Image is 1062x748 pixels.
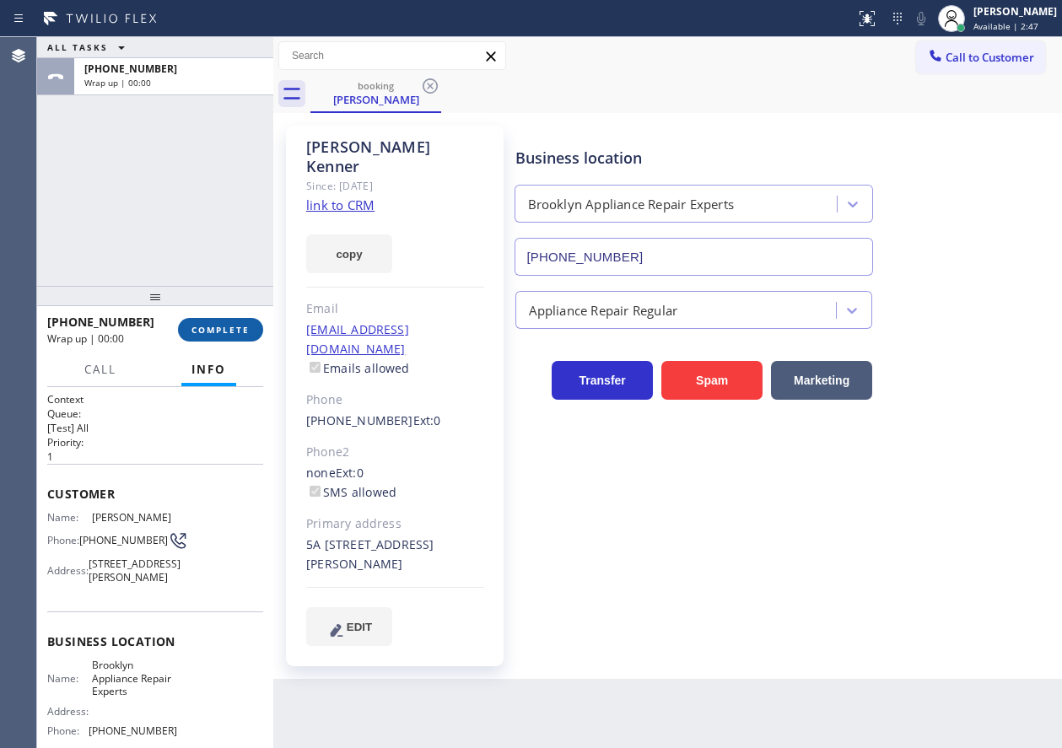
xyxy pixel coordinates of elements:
[529,300,678,320] div: Appliance Repair Regular
[84,362,116,377] span: Call
[191,324,250,336] span: COMPLETE
[306,321,409,357] a: [EMAIL_ADDRESS][DOMAIN_NAME]
[661,361,763,400] button: Spam
[84,77,151,89] span: Wrap up | 00:00
[916,41,1045,73] button: Call to Customer
[191,362,226,377] span: Info
[47,511,92,524] span: Name:
[312,79,439,92] div: booking
[310,486,321,497] input: SMS allowed
[771,361,872,400] button: Marketing
[306,514,484,534] div: Primary address
[310,362,321,373] input: Emails allowed
[89,557,181,584] span: [STREET_ADDRESS][PERSON_NAME]
[306,176,484,196] div: Since: [DATE]
[306,137,484,176] div: [PERSON_NAME] Kenner
[279,42,505,69] input: Search
[178,318,263,342] button: COMPLETE
[306,484,396,500] label: SMS allowed
[47,705,92,718] span: Address:
[312,92,439,107] div: [PERSON_NAME]
[515,238,874,276] input: Phone Number
[306,412,413,428] a: [PHONE_NUMBER]
[37,37,142,57] button: ALL TASKS
[79,534,168,546] span: [PHONE_NUMBER]
[909,7,933,30] button: Mute
[47,672,92,685] span: Name:
[47,331,124,346] span: Wrap up | 00:00
[47,41,108,53] span: ALL TASKS
[306,234,392,273] button: copy
[312,75,439,111] div: Richard Kenner
[47,421,263,435] p: [Test] All
[306,443,484,462] div: Phone2
[306,299,484,319] div: Email
[181,353,236,386] button: Info
[47,449,263,464] p: 1
[47,392,263,406] h1: Context
[528,195,735,214] div: Brooklyn Appliance Repair Experts
[306,607,392,646] button: EDIT
[74,353,127,386] button: Call
[973,20,1038,32] span: Available | 2:47
[47,633,263,649] span: Business location
[89,724,177,737] span: [PHONE_NUMBER]
[336,465,364,481] span: Ext: 0
[306,390,484,410] div: Phone
[946,50,1034,65] span: Call to Customer
[552,361,653,400] button: Transfer
[47,406,263,421] h2: Queue:
[306,464,484,503] div: none
[306,535,484,574] div: 5A [STREET_ADDRESS][PERSON_NAME]
[92,659,176,697] span: Brooklyn Appliance Repair Experts
[347,621,372,633] span: EDIT
[47,435,263,449] h2: Priority:
[47,534,79,546] span: Phone:
[92,511,176,524] span: [PERSON_NAME]
[47,486,263,502] span: Customer
[306,360,410,376] label: Emails allowed
[413,412,441,428] span: Ext: 0
[47,724,89,737] span: Phone:
[973,4,1057,19] div: [PERSON_NAME]
[47,314,154,330] span: [PHONE_NUMBER]
[47,564,89,577] span: Address:
[515,147,873,170] div: Business location
[84,62,177,76] span: [PHONE_NUMBER]
[306,196,375,213] a: link to CRM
